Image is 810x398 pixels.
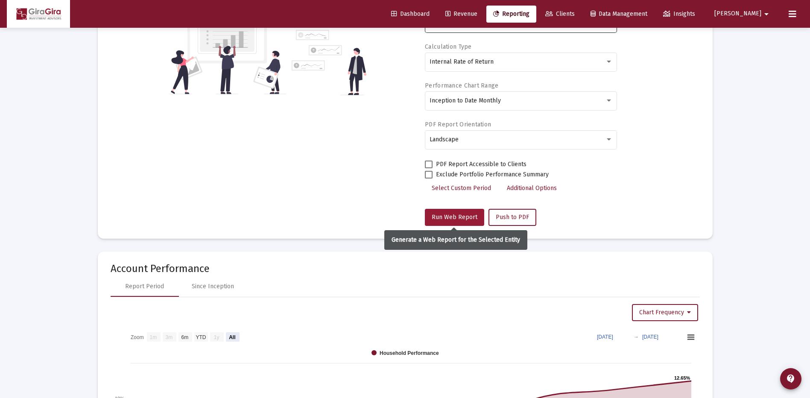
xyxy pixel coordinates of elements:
[591,10,647,18] span: Data Management
[432,214,477,221] span: Run Web Report
[486,6,536,23] a: Reporting
[432,184,491,192] span: Select Custom Period
[181,334,188,340] text: 6m
[131,334,144,340] text: Zoom
[125,282,164,291] div: Report Period
[674,375,690,380] text: 12.65%
[196,334,206,340] text: YTD
[391,10,430,18] span: Dashboard
[436,159,526,170] span: PDF Report Accessible to Clients
[436,170,549,180] span: Exclude Portfolio Performance Summary
[13,6,64,23] img: Dashboard
[639,309,691,316] span: Chart Frequency
[445,10,477,18] span: Revenue
[538,6,582,23] a: Clients
[761,6,772,23] mat-icon: arrow_drop_down
[597,334,613,340] text: [DATE]
[488,209,536,226] button: Push to PDF
[425,121,491,128] label: PDF Report Orientation
[165,334,173,340] text: 3m
[704,5,782,22] button: [PERSON_NAME]
[430,58,494,65] span: Internal Rate of Return
[642,334,658,340] text: [DATE]
[439,6,484,23] a: Revenue
[632,304,698,321] button: Chart Frequency
[430,97,501,104] span: Inception to Date Monthly
[213,334,219,340] text: 1y
[714,10,761,18] span: [PERSON_NAME]
[380,350,439,356] text: Household Performance
[663,10,695,18] span: Insights
[430,136,459,143] span: Landscape
[425,82,498,89] label: Performance Chart Range
[149,334,157,340] text: 1m
[111,264,700,273] mat-card-title: Account Performance
[656,6,702,23] a: Insights
[786,374,796,384] mat-icon: contact_support
[425,209,484,226] button: Run Web Report
[425,43,471,50] label: Calculation Type
[634,334,639,340] text: →
[192,282,234,291] div: Since Inception
[507,184,557,192] span: Additional Options
[169,11,287,95] img: reporting
[384,6,436,23] a: Dashboard
[229,334,235,340] text: All
[584,6,654,23] a: Data Management
[496,214,529,221] span: Push to PDF
[545,10,575,18] span: Clients
[493,10,529,18] span: Reporting
[292,30,366,95] img: reporting-alt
